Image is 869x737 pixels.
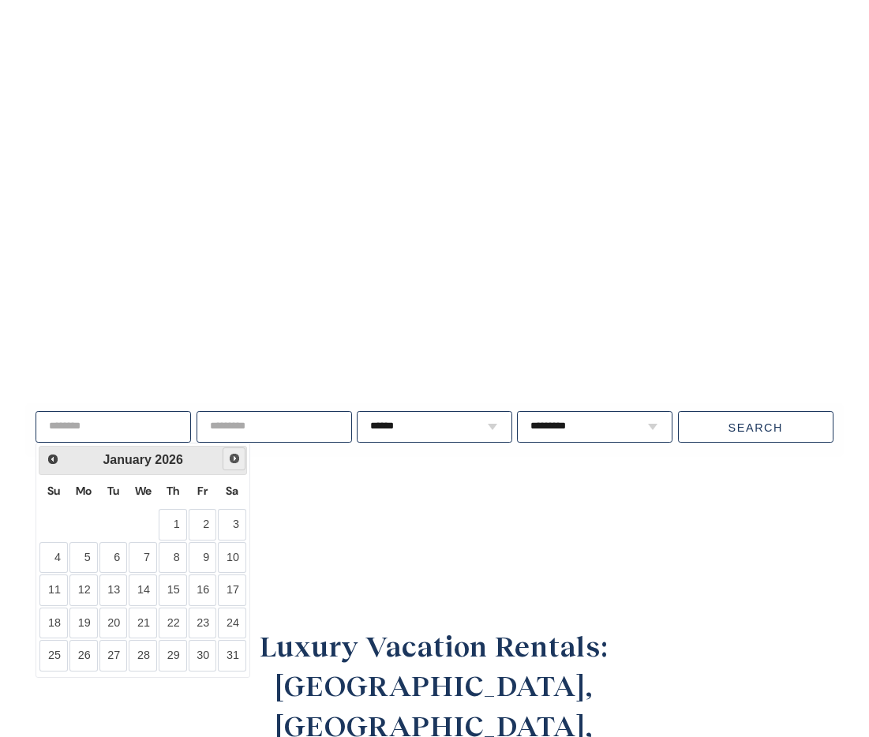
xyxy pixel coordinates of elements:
a: 20 [99,608,128,639]
a: 12 [69,574,98,606]
a: 22 [159,608,187,639]
a: 7 [129,542,157,574]
a: 1 [159,509,187,541]
span: 2026 [155,453,183,466]
a: 16 [189,574,217,606]
a: 13 [99,574,128,606]
span: Monday [76,484,92,498]
a: 6 [99,542,128,574]
a: 29 [159,640,187,672]
a: 24 [218,608,246,639]
a: 5 [69,542,98,574]
a: 31 [218,640,246,672]
a: 27 [99,640,128,672]
a: 9 [189,542,217,574]
button: Search [678,411,833,443]
a: 26 [69,640,98,672]
span: Friday [197,484,208,498]
a: 28 [129,640,157,672]
span: Next [228,452,241,465]
span: Prev [47,453,59,466]
a: 2 [189,509,217,541]
a: 4 [39,542,68,574]
a: 14 [129,574,157,606]
span: Thursday [167,484,179,498]
a: 21 [129,608,157,639]
span: Saturday [226,484,238,498]
a: 19 [69,608,98,639]
a: 3 [218,509,246,541]
a: 17 [218,574,246,606]
a: 10 [218,542,246,574]
a: 18 [39,608,68,639]
span: Sunday [47,484,60,498]
a: 8 [159,542,187,574]
span: Wednesday [135,484,152,498]
a: 25 [39,640,68,672]
a: 15 [159,574,187,606]
span: Tuesday [107,484,119,498]
a: Next [223,447,245,470]
a: Prev [41,448,64,471]
a: 11 [39,574,68,606]
a: 30 [189,640,217,672]
span: Live well, travel often. [33,350,380,389]
span: January [103,453,151,466]
a: 23 [189,608,217,639]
